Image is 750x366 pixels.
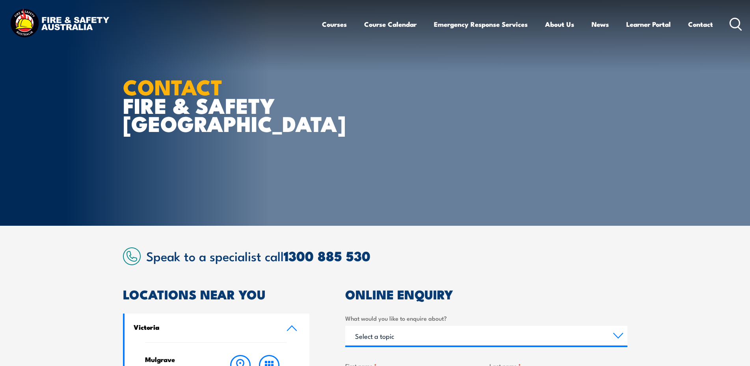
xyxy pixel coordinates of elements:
[146,249,627,263] h2: Speak to a specialist call
[688,14,713,35] a: Contact
[626,14,671,35] a: Learner Portal
[123,70,223,102] strong: CONTACT
[364,14,417,35] a: Course Calendar
[145,355,211,364] h4: Mulgrave
[345,288,627,299] h2: ONLINE ENQUIRY
[125,314,310,342] a: Victoria
[123,288,310,299] h2: LOCATIONS NEAR YOU
[434,14,528,35] a: Emergency Response Services
[545,14,574,35] a: About Us
[123,77,318,132] h1: FIRE & SAFETY [GEOGRAPHIC_DATA]
[284,245,370,266] a: 1300 885 530
[345,314,627,323] label: What would you like to enquire about?
[134,323,275,331] h4: Victoria
[322,14,347,35] a: Courses
[592,14,609,35] a: News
